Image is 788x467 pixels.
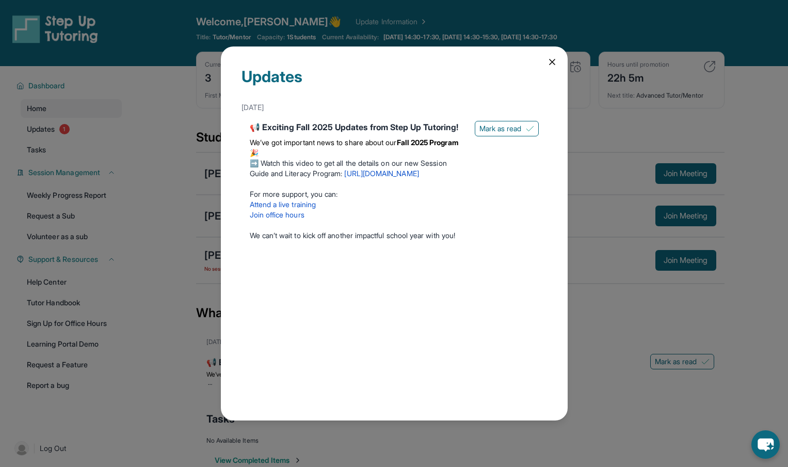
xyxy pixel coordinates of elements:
p: ➡️ Watch this video to get all the details on our new Session Guide and Literacy Program: [250,158,467,179]
span: Mark as read [479,123,522,134]
span: 🎉 [250,148,259,157]
span: For more support, you can: [250,190,338,198]
div: [DATE] [242,98,547,117]
strong: Fall 2025 Program [397,138,458,147]
a: [URL][DOMAIN_NAME] [344,169,419,178]
a: Attend a live training [250,200,316,209]
img: Mark as read [526,124,534,133]
a: Join office hours [250,210,304,219]
div: Updates [242,67,547,98]
div: 📢 Exciting Fall 2025 Updates from Step Up Tutoring! [250,121,467,133]
span: We’ve got important news to share about our [250,138,397,147]
button: Mark as read [475,121,539,136]
button: chat-button [751,430,780,459]
p: We can’t wait to kick off another impactful school year with you! [250,230,467,241]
